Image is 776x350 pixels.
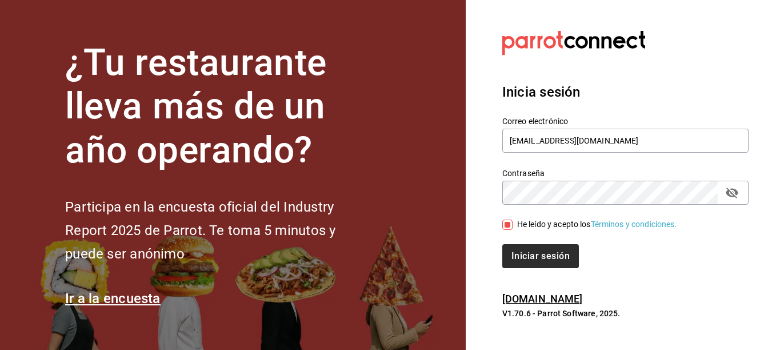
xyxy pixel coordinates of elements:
[502,169,749,177] label: Contraseña
[502,244,579,268] button: Iniciar sesión
[502,293,583,305] a: [DOMAIN_NAME]
[65,196,374,265] h2: Participa en la encuesta oficial del Industry Report 2025 de Parrot. Te toma 5 minutos y puede se...
[65,291,161,307] a: Ir a la encuesta
[502,129,749,153] input: Ingresa tu correo electrónico
[502,308,749,319] p: V1.70.6 - Parrot Software, 2025.
[722,183,742,202] button: passwordField
[591,220,677,229] a: Términos y condiciones.
[65,41,374,173] h1: ¿Tu restaurante lleva más de un año operando?
[502,82,749,102] h3: Inicia sesión
[517,218,677,230] div: He leído y acepto los
[502,117,749,125] label: Correo electrónico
